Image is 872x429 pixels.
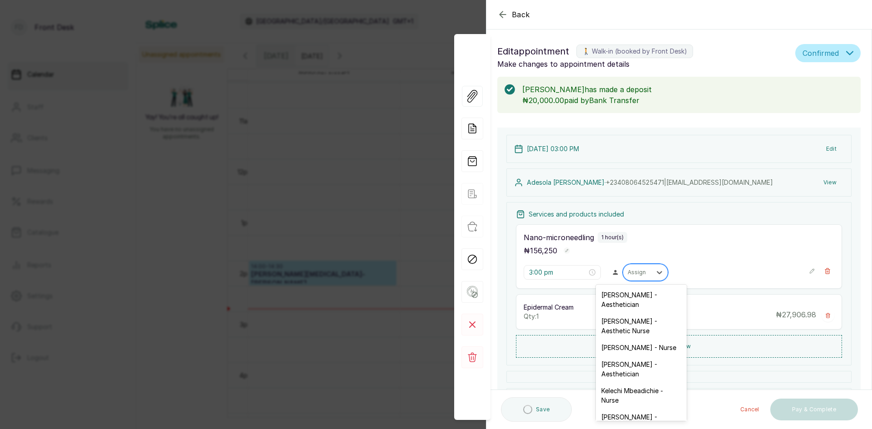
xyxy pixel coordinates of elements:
button: Pay & Complete [770,399,858,420]
p: ₦ [776,309,816,322]
p: ₦ [524,245,557,256]
input: Select time [529,267,587,277]
p: Services and products included [529,210,624,219]
p: Qty: 1 [524,312,648,321]
button: Edit [819,141,844,157]
button: Cancel [733,399,767,420]
div: Kelechi Mbeadichie - Nurse [596,382,687,409]
div: [PERSON_NAME] - Aesthetician [596,356,687,382]
span: Edit appointment [497,44,569,59]
p: [PERSON_NAME] has made a deposit [522,84,853,95]
button: Save [501,397,572,422]
span: Back [512,9,530,20]
p: Nano-microneedling [524,232,594,243]
p: ₦20,000.00 paid by Bank Transfer [522,95,853,106]
div: [PERSON_NAME] - Aesthetician [596,286,687,313]
span: 156,250 [530,246,557,255]
button: Back [497,9,530,20]
p: Adesola [PERSON_NAME] · [527,178,773,187]
span: +234 08064525471 | [EMAIL_ADDRESS][DOMAIN_NAME] [606,178,773,186]
span: 27,906.98 [782,310,816,319]
button: Add new [516,335,842,358]
div: [PERSON_NAME] - Aesthetic Nurse [596,313,687,339]
label: 🚶 Walk-in (booked by Front Desk) [576,44,693,58]
div: [PERSON_NAME] - Nurse [596,339,687,356]
p: [DATE] 03:00 PM [527,144,579,153]
p: Epidermal Cream [524,303,648,312]
button: View [816,174,844,191]
p: 1 hour(s) [601,234,624,241]
p: Make changes to appointment details [497,59,792,69]
button: Confirmed [795,44,861,62]
span: Confirmed [803,48,839,59]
